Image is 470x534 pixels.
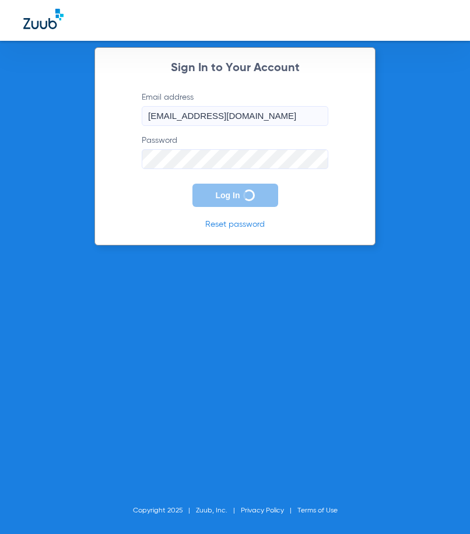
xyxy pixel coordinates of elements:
[142,149,328,169] input: Password
[23,9,64,29] img: Zuub Logo
[133,505,196,517] li: Copyright 2025
[297,507,338,514] a: Terms of Use
[142,135,328,169] label: Password
[124,62,346,74] h2: Sign In to Your Account
[205,220,265,229] a: Reset password
[412,478,470,534] iframe: Chat Widget
[216,191,240,200] span: Log In
[142,106,328,126] input: Email address
[142,92,328,126] label: Email address
[196,505,241,517] li: Zuub, Inc.
[241,507,284,514] a: Privacy Policy
[192,184,278,207] button: Log In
